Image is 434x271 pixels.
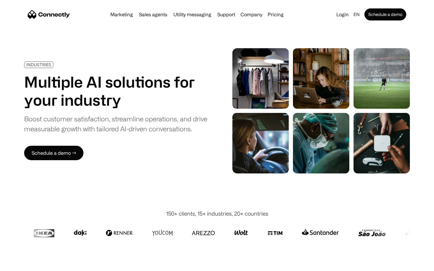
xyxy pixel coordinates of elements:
a: Pricing [265,12,286,17]
div: en [354,10,360,19]
a: Marketing [108,12,135,17]
a: Support [215,12,237,17]
a: Schedule a demo → [24,146,83,160]
a: Schedule a demo [364,8,406,20]
a: Sales agents [137,12,170,17]
div: INDUSTRIES [26,62,51,67]
aside: Language selected: English [6,260,36,269]
a: Login [334,10,351,19]
a: Utility messaging [171,12,214,17]
div: Boost customer satisfaction, streamline operations, and drive measurable growth with tailored AI-... [24,114,207,134]
div: Company [241,10,262,19]
div: 150+ clients, 15+ industries, 20+ countries [166,210,268,218]
h1: Multiple AI solutions for your industry [24,73,207,109]
ul: Language list [12,260,36,269]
